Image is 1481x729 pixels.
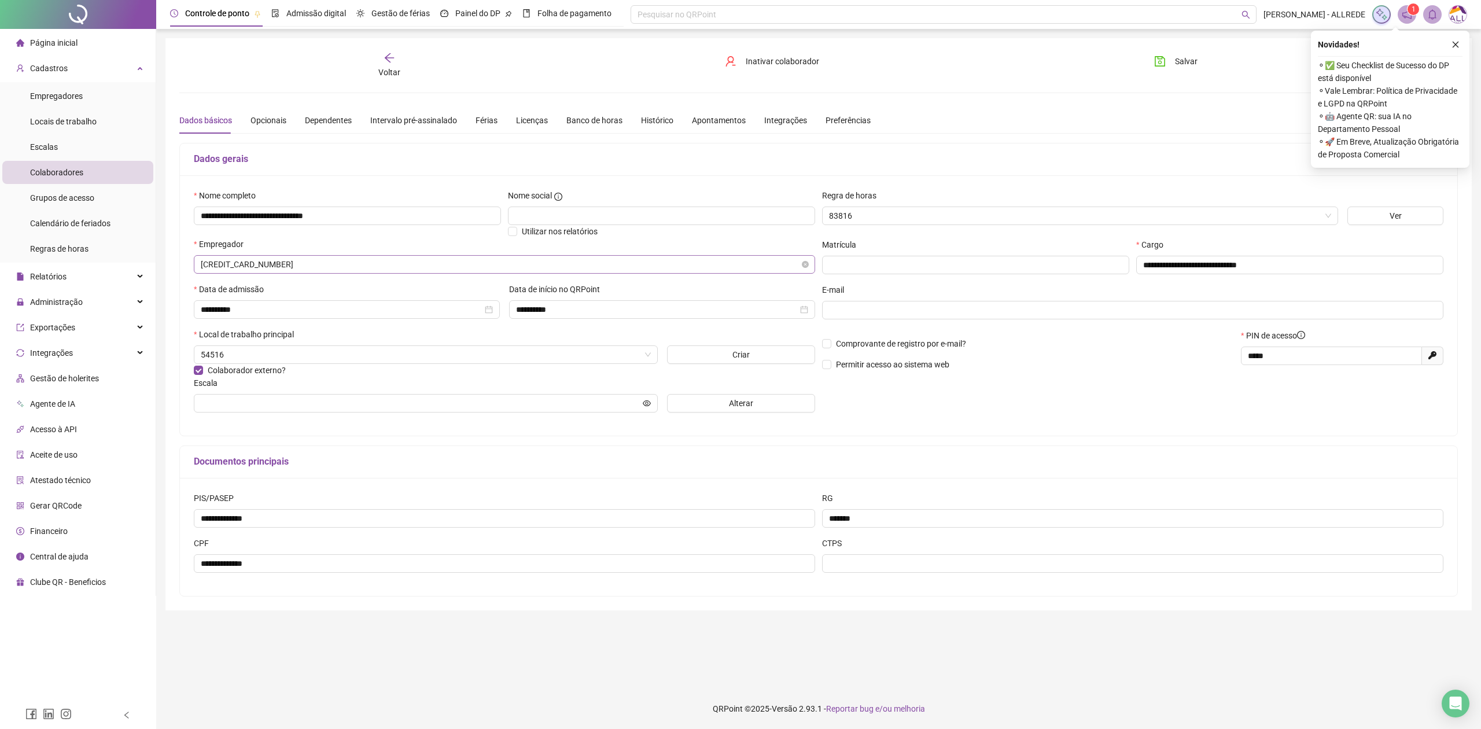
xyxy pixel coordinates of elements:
span: Locais de trabalho [30,117,97,126]
span: Relatórios [30,272,67,281]
span: eye [643,399,651,407]
span: pushpin [505,10,512,17]
span: Atestado técnico [30,476,91,485]
span: ⚬ 🤖 Agente QR: sua IA no Departamento Pessoal [1318,110,1462,135]
span: Gestão de holerites [30,374,99,383]
span: Administração [30,297,83,307]
span: 83816 [829,207,1331,224]
span: Ver [1390,209,1402,222]
span: arrow-left [384,52,395,64]
span: Controle de ponto [185,9,249,18]
span: Salvar [1175,55,1198,68]
div: Banco de horas [566,114,622,127]
div: Intervalo pré-assinalado [370,114,457,127]
label: PIS/PASEP [194,492,241,505]
img: sparkle-icon.fc2bf0ac1784a2077858766a79e2daf3.svg [1375,8,1388,21]
span: user-add [16,64,24,72]
span: Central de ajuda [30,552,89,561]
span: Grupos de acesso [30,193,94,203]
span: Cadastros [30,64,68,73]
span: Comprovante de registro por e-mail? [836,339,966,348]
span: file-done [271,9,279,17]
span: Regras de horas [30,244,89,253]
span: Página inicial [30,38,78,47]
div: Férias [476,114,498,127]
span: Colaboradores [30,168,83,177]
span: notification [1402,9,1412,20]
span: pushpin [254,10,261,17]
span: 4017499696151957 [201,256,808,273]
span: Voltar [378,68,400,77]
span: Financeiro [30,526,68,536]
label: Empregador [194,238,251,251]
span: info-circle [554,193,562,201]
span: info-circle [1297,331,1305,339]
label: Data de admissão [194,283,271,296]
span: Nome social [508,189,552,202]
span: Folha de pagamento [537,9,611,18]
label: CPF [194,537,216,550]
span: PIN de acesso [1246,329,1305,342]
h5: Dados gerais [194,152,1443,166]
span: Colaborador externo? [208,366,286,375]
footer: QRPoint © 2025 - 2.93.1 - [156,689,1481,729]
sup: 1 [1408,3,1419,15]
span: Utilizar nos relatórios [522,227,598,236]
span: Acesso à API [30,425,77,434]
button: Ver [1347,207,1443,225]
h5: Documentos principais [194,455,1443,469]
div: Dependentes [305,114,352,127]
button: Criar [667,345,816,364]
span: Painel do DP [455,9,500,18]
div: Histórico [641,114,673,127]
span: gift [16,578,24,586]
span: book [522,9,530,17]
span: solution [16,476,24,484]
span: ⚬ Vale Lembrar: Política de Privacidade e LGPD na QRPoint [1318,84,1462,110]
div: Preferências [826,114,871,127]
span: Admissão digital [286,9,346,18]
span: Reportar bug e/ou melhoria [826,704,925,713]
label: Regra de horas [822,189,884,202]
span: bell [1427,9,1438,20]
span: sun [356,9,364,17]
span: Escalas [30,142,58,152]
span: Agente de IA [30,399,75,408]
span: dashboard [440,9,448,17]
span: clock-circle [170,9,178,17]
span: audit [16,451,24,459]
span: Clube QR - Beneficios [30,577,106,587]
label: Matrícula [822,238,864,251]
span: facebook [25,708,37,720]
span: qrcode [16,502,24,510]
span: ⚬ ✅ Seu Checklist de Sucesso do DP está disponível [1318,59,1462,84]
span: Empregadores [30,91,83,101]
span: Versão [772,704,797,713]
span: left [123,711,131,719]
span: linkedin [43,708,54,720]
div: Opcionais [250,114,286,127]
label: Data de início no QRPoint [509,283,607,296]
button: Inativar colaborador [716,52,828,71]
div: Dados básicos [179,114,232,127]
span: close [1451,41,1460,49]
label: E-mail [822,283,852,296]
span: info-circle [16,553,24,561]
label: Local de trabalho principal [194,328,301,341]
span: close-circle [802,261,809,268]
button: Salvar [1145,52,1206,71]
div: Apontamentos [692,114,746,127]
span: export [16,323,24,332]
span: Inativar colaborador [746,55,819,68]
span: Aceite de uso [30,450,78,459]
span: instagram [60,708,72,720]
label: Nome completo [194,189,263,202]
span: search [1241,10,1250,19]
div: Open Intercom Messenger [1442,690,1469,717]
div: Licenças [516,114,548,127]
span: Alterar [729,397,753,410]
span: Integrações [30,348,73,358]
span: api [16,425,24,433]
span: Exportações [30,323,75,332]
span: Criar [732,348,750,361]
